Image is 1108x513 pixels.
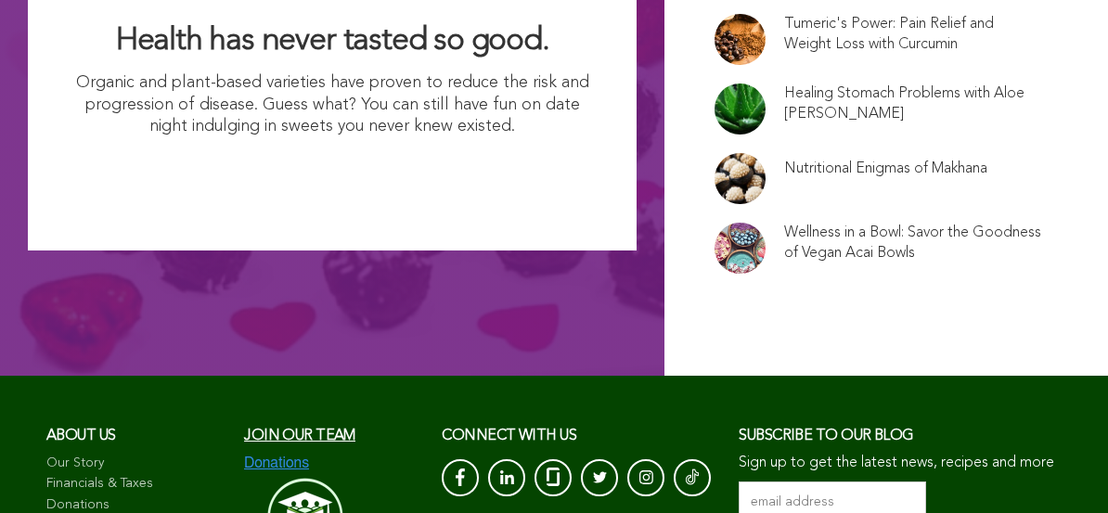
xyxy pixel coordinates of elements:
[65,72,599,137] p: Organic and plant-based varieties have proven to reduce the risk and progression of disease. Gues...
[1015,424,1108,513] iframe: Chat Widget
[739,455,1062,472] p: Sign up to get the latest news, recipes and more
[442,429,576,443] span: CONNECT with us
[244,455,309,471] img: Donations
[784,223,1042,263] a: Wellness in a Bowl: Savor the Goodness of Vegan Acai Bowls
[244,429,355,443] a: Join our team
[686,468,699,486] img: Tik-Tok-Icon
[46,455,225,473] a: Our Story
[547,468,560,486] img: glassdoor_White
[784,14,1042,55] a: Tumeric's Power: Pain Relief and Weight Loss with Curcumin
[784,83,1042,124] a: Healing Stomach Problems with Aloe [PERSON_NAME]
[46,475,225,494] a: Financials & Taxes
[46,429,116,443] span: About us
[150,147,515,213] img: I Want Organic Shopping For Less
[784,159,987,179] a: Nutritional Enigmas of Makhana
[65,20,599,61] h2: Health has never tasted so good.
[739,422,1062,450] h3: Subscribe to our blog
